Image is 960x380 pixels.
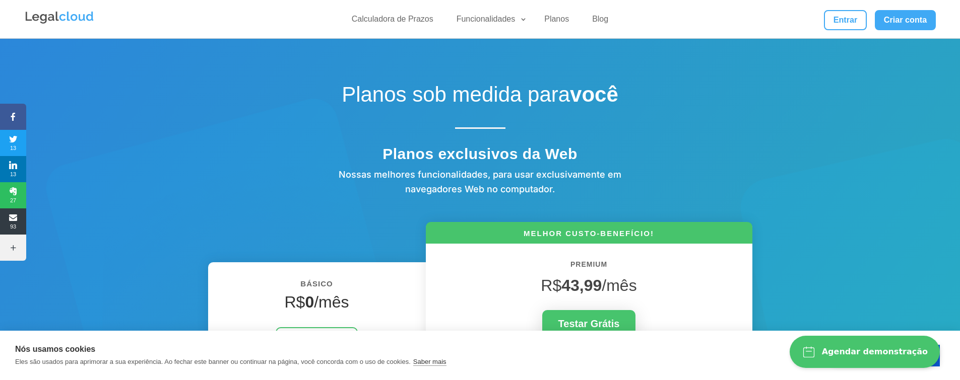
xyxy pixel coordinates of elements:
[223,277,411,295] h6: BÁSICO
[824,10,866,30] a: Entrar
[538,14,575,29] a: Planos
[413,358,446,366] a: Saber mais
[276,327,357,353] a: Criar Conta
[305,293,314,311] strong: 0
[329,168,631,197] div: Nossas melhores funcionalidades, para usar exclusivamente em navegadores Web no computador.
[426,228,752,244] h6: MELHOR CUSTO-BENEFÍCIO!
[346,14,439,29] a: Calculadora de Prazos
[15,345,95,353] strong: Nós usamos cookies
[875,10,936,30] a: Criar conta
[24,10,95,25] img: Legalcloud Logo
[304,145,657,168] h4: Planos exclusivos da Web
[541,276,636,294] span: R$ /mês
[561,276,602,294] strong: 43,99
[441,259,737,276] h6: PREMIUM
[570,83,618,106] strong: você
[451,14,528,29] a: Funcionalidades
[586,14,614,29] a: Blog
[24,17,95,27] a: Logo da Legalcloud
[542,310,636,337] a: Testar Grátis
[223,292,411,317] h4: R$ /mês
[304,82,657,112] h1: Planos sob medida para
[15,358,411,365] p: Eles são usados para aprimorar a sua experiência. Ao fechar este banner ou continuar na página, v...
